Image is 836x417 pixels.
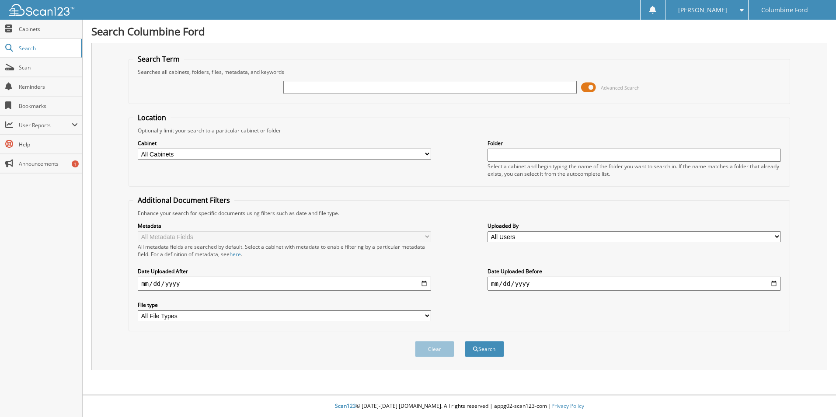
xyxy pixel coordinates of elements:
legend: Location [133,113,171,122]
span: User Reports [19,122,72,129]
span: Announcements [19,160,78,167]
span: Scan [19,64,78,71]
label: Date Uploaded Before [488,268,781,275]
span: Columbine Ford [761,7,808,13]
span: Help [19,141,78,148]
legend: Additional Document Filters [133,195,234,205]
label: Uploaded By [488,222,781,229]
legend: Search Term [133,54,184,64]
div: © [DATE]-[DATE] [DOMAIN_NAME]. All rights reserved | appg02-scan123-com | [83,396,836,417]
div: All metadata fields are searched by default. Select a cabinet with metadata to enable filtering b... [138,243,431,258]
label: File type [138,301,431,309]
label: Cabinet [138,139,431,147]
label: Metadata [138,222,431,229]
div: Searches all cabinets, folders, files, metadata, and keywords [133,68,785,76]
div: Select a cabinet and begin typing the name of the folder you want to search in. If the name match... [488,163,781,177]
span: Reminders [19,83,78,90]
span: Advanced Search [601,84,640,91]
input: end [488,277,781,291]
div: 1 [72,160,79,167]
span: Scan123 [335,402,356,410]
span: [PERSON_NAME] [678,7,727,13]
label: Date Uploaded After [138,268,431,275]
span: Search [19,45,77,52]
button: Search [465,341,504,357]
img: scan123-logo-white.svg [9,4,74,16]
div: Optionally limit your search to a particular cabinet or folder [133,127,785,134]
input: start [138,277,431,291]
h1: Search Columbine Ford [91,24,827,38]
label: Folder [488,139,781,147]
button: Clear [415,341,454,357]
a: Privacy Policy [551,402,584,410]
a: here [230,250,241,258]
div: Enhance your search for specific documents using filters such as date and file type. [133,209,785,217]
span: Bookmarks [19,102,78,110]
span: Cabinets [19,25,78,33]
